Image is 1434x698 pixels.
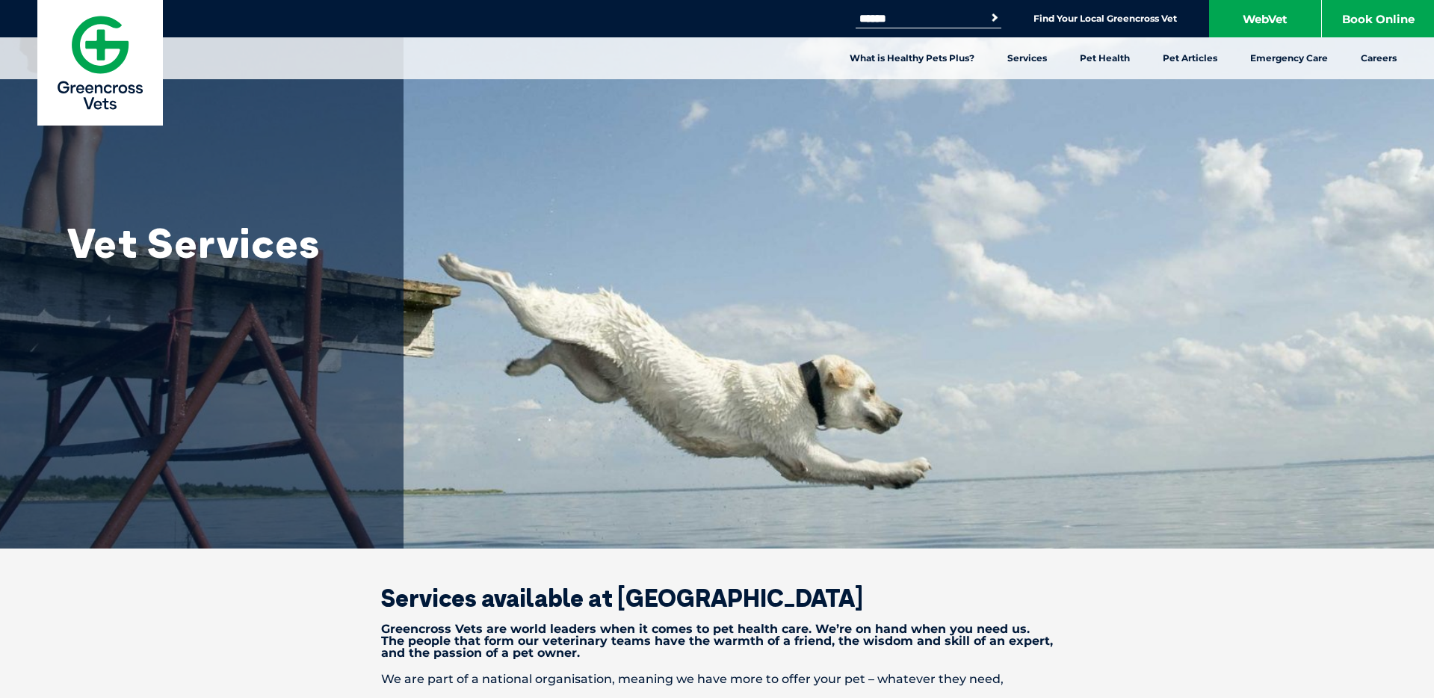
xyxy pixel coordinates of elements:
[1146,37,1234,79] a: Pet Articles
[991,37,1063,79] a: Services
[1234,37,1344,79] a: Emergency Care
[329,586,1106,610] h2: Services available at [GEOGRAPHIC_DATA]
[381,622,1053,660] strong: Greencross Vets are world leaders when it comes to pet health care. We’re on hand when you need u...
[833,37,991,79] a: What is Healthy Pets Plus?
[1033,13,1177,25] a: Find Your Local Greencross Vet
[67,220,366,265] h1: Vet Services
[1344,37,1413,79] a: Careers
[1063,37,1146,79] a: Pet Health
[987,10,1002,25] button: Search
